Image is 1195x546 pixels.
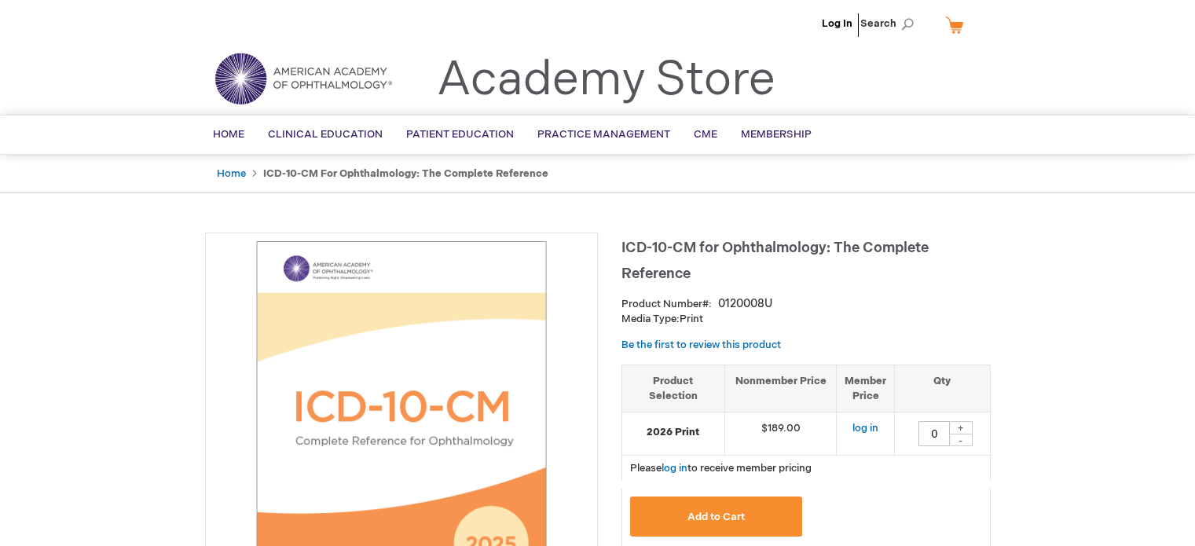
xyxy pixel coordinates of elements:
a: log in [662,462,687,475]
a: Home [217,167,246,180]
span: ICD-10-CM for Ophthalmology: The Complete Reference [621,240,929,282]
th: Member Price [837,365,895,412]
th: Nonmember Price [724,365,837,412]
span: Home [213,128,244,141]
strong: ICD-10-CM for Ophthalmology: The Complete Reference [263,167,548,180]
div: - [949,434,973,446]
input: Qty [918,421,950,446]
span: Clinical Education [268,128,383,141]
button: Add to Cart [630,497,803,537]
strong: Product Number [621,298,712,310]
span: Please to receive member pricing [630,462,812,475]
strong: 2026 Print [630,425,717,440]
span: Patient Education [406,128,514,141]
a: Log In [822,17,852,30]
span: Membership [741,128,812,141]
span: CME [694,128,717,141]
th: Qty [895,365,990,412]
th: Product Selection [622,365,725,412]
p: Print [621,312,991,327]
span: Search [860,8,920,39]
a: Be the first to review this product [621,339,781,351]
div: + [949,421,973,434]
td: $189.00 [724,412,837,456]
span: Practice Management [537,128,670,141]
a: Academy Store [437,52,775,108]
a: log in [852,422,878,434]
div: 0120008U [718,296,772,312]
strong: Media Type: [621,313,680,325]
span: Add to Cart [687,511,745,523]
